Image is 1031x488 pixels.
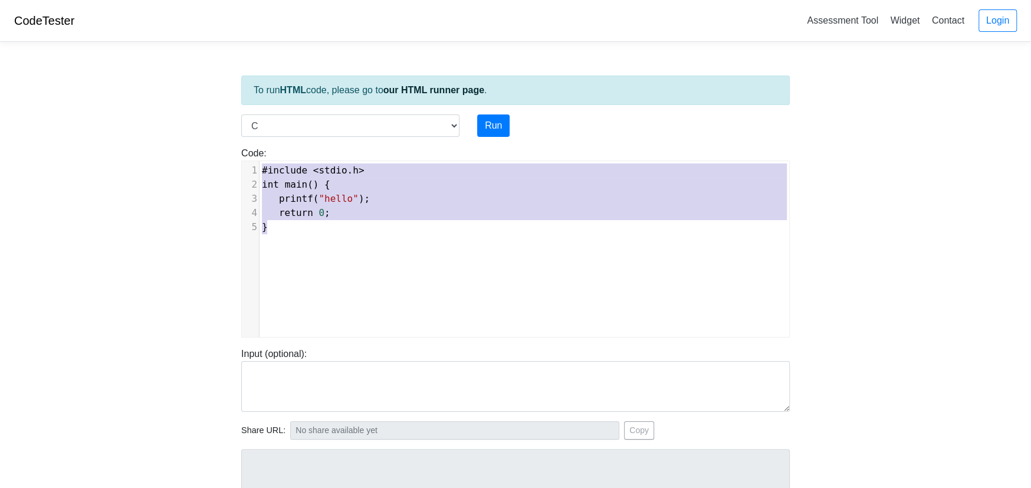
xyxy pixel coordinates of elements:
div: To run code, please go to . [241,76,790,105]
a: Login [979,9,1017,32]
div: 1 [242,163,259,178]
span: "hello" [319,193,358,204]
a: Widget [885,11,924,30]
a: CodeTester [14,14,74,27]
div: 2 [242,178,259,192]
a: Contact [927,11,969,30]
span: stdio [319,165,347,176]
strong: HTML [280,85,306,95]
span: h [353,165,359,176]
span: main [285,179,308,190]
span: () { [262,179,330,190]
span: < [313,165,319,176]
span: > [359,165,365,176]
div: 4 [242,206,259,220]
div: Input (optional): [232,347,799,412]
button: Run [477,114,510,137]
span: #include [262,165,307,176]
div: Code: [232,146,799,338]
span: 0 [319,207,324,218]
span: printf [279,193,313,204]
span: . [262,165,365,176]
span: ; [262,207,330,218]
a: our HTML runner page [383,85,484,95]
span: Share URL: [241,424,285,437]
a: Assessment Tool [802,11,883,30]
span: return [279,207,313,218]
input: No share available yet [290,421,619,440]
span: } [262,221,268,232]
span: int [262,179,279,190]
div: 3 [242,192,259,206]
div: 5 [242,220,259,234]
button: Copy [624,421,654,440]
span: ( ); [262,193,370,204]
